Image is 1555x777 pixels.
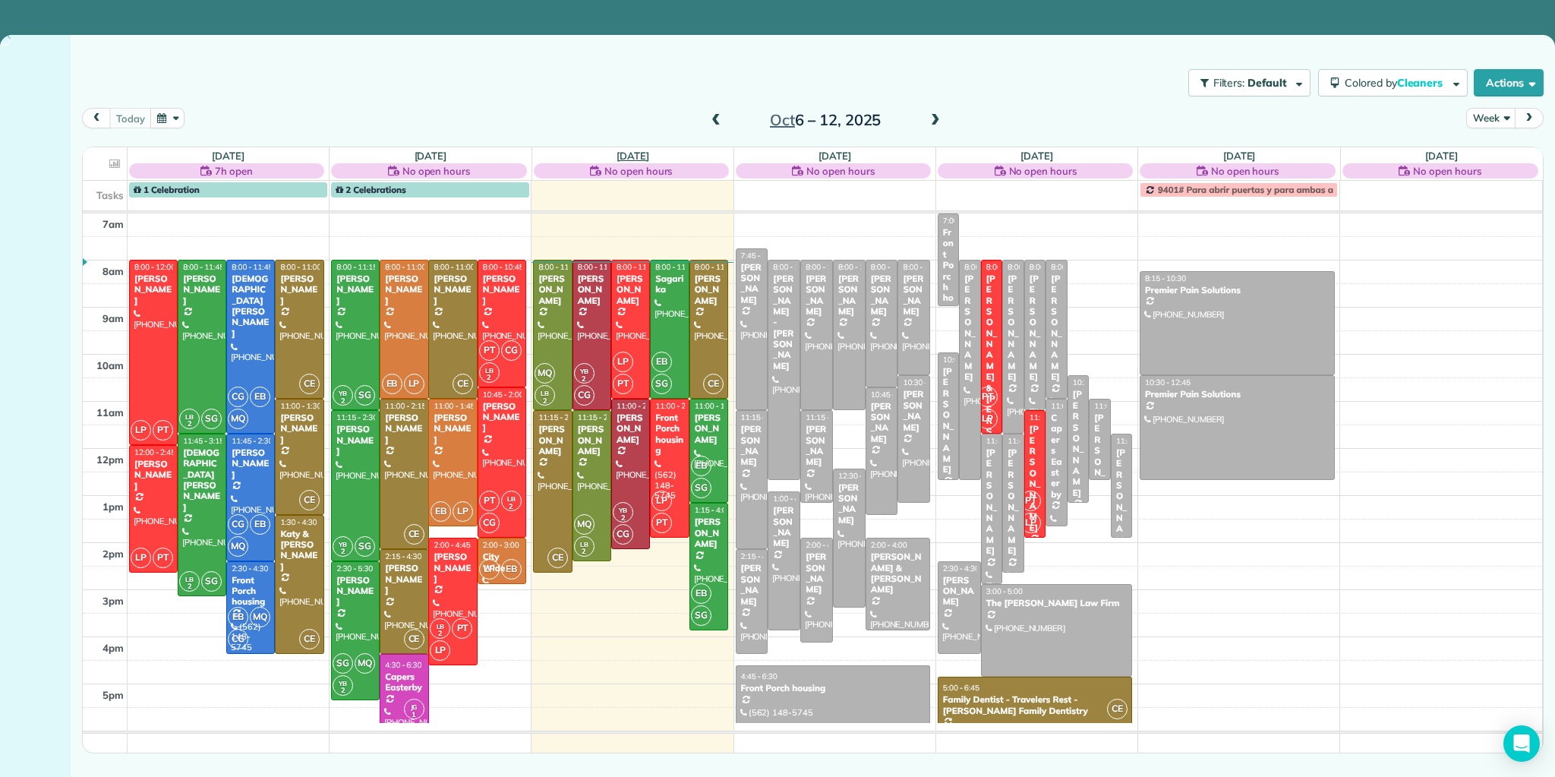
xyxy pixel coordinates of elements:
div: Front Porch housing [740,683,926,693]
div: Front Porch housing [231,575,270,608]
span: 11:45 - 2:00 [1116,436,1157,446]
span: PT [153,420,173,441]
div: [PERSON_NAME] [740,563,764,607]
span: PT [613,374,633,394]
span: 1:15 - 4:00 [695,505,731,515]
span: PT [479,491,500,511]
span: LP [131,420,151,441]
span: CE [299,629,320,649]
div: Premier Pain Solutions [1144,285,1330,295]
span: SG [333,653,353,674]
span: 4pm [103,642,124,654]
span: 10:45 - 2:00 [483,390,524,400]
span: 8:00 - 11:15 [806,262,847,272]
span: 1 Celebration [134,184,200,195]
span: 11:00 - 1:30 [280,401,321,411]
span: 7:45 - 11:15 [741,251,782,261]
div: [PERSON_NAME] & [PERSON_NAME] [986,273,998,503]
span: CE [547,548,568,568]
button: Filters: Default [1188,69,1311,96]
span: 11:15 - 2:00 [1030,412,1071,422]
span: EB [691,456,711,476]
div: [PERSON_NAME] [482,401,522,434]
div: Premier Pain Solutions [1144,389,1330,400]
div: [PERSON_NAME] [986,447,998,557]
div: [PERSON_NAME] [694,412,724,445]
div: [PERSON_NAME] [1029,424,1042,533]
span: 8:00 - 11:15 [838,262,879,272]
span: CE [703,374,724,394]
span: CE [299,490,320,510]
span: 11:00 - 1:45 [434,401,475,411]
span: PT [452,618,472,639]
span: 2:15 - 4:30 [385,551,421,561]
span: LB [185,575,194,583]
span: 12:00 - 2:45 [134,447,175,457]
span: 10am [96,359,124,371]
span: 2:00 - 3:00 [483,540,519,550]
span: 2 Celebrations [336,184,406,195]
div: [PERSON_NAME] [482,273,522,306]
div: Front Porch housing [942,227,955,336]
button: Colored byCleaners [1318,69,1468,96]
span: SG [651,374,672,394]
span: 11:45 - 3:00 [986,436,1027,446]
span: 8:00 - 11:45 [1008,262,1049,272]
span: EB [501,559,522,580]
span: SG [201,409,222,429]
span: PT [651,513,672,533]
div: Katy & [PERSON_NAME] [279,529,319,573]
span: EB [228,607,248,627]
div: [PERSON_NAME] [902,273,926,317]
span: 1:00 - 4:00 [773,494,809,504]
div: [PERSON_NAME] [384,273,424,306]
span: LP [131,548,151,568]
span: 10:30 - 12:45 [1145,377,1191,387]
span: 11:00 - 2:00 [655,401,696,411]
button: Actions [1474,69,1544,96]
a: [DATE] [415,150,447,162]
div: [PERSON_NAME] [942,366,955,475]
span: CE [453,374,473,394]
span: EB [651,352,672,372]
a: Filters: Default [1181,69,1311,96]
div: [PERSON_NAME] [772,505,796,549]
div: [PERSON_NAME] [134,459,173,491]
a: [DATE] [617,150,649,162]
span: 11:45 - 3:15 [183,436,224,446]
span: CE [1107,699,1128,719]
span: Oct [770,110,795,129]
div: Front Porch housing [654,412,684,456]
span: 10:45 - 1:30 [871,390,912,400]
small: 2 [180,580,199,594]
span: CG [479,513,500,533]
span: 11:15 - 1:15 [806,412,847,422]
span: 10:00 - 12:45 [943,355,989,365]
span: No open hours [1211,163,1279,178]
span: 8:00 - 11:45 [986,262,1027,272]
span: 9am [103,312,124,324]
small: 2 [575,372,594,387]
span: 3pm [103,595,124,607]
span: YB [580,367,588,375]
div: [PERSON_NAME] & [PERSON_NAME] [870,551,926,595]
div: [PERSON_NAME] [805,551,828,595]
span: EB [691,583,711,604]
span: 11:15 - 2:45 [538,412,579,422]
small: 2 [502,500,521,514]
span: YB [339,540,347,548]
small: 1 [405,708,424,722]
span: 5pm [103,689,124,701]
span: 8:15 - 10:30 [1145,273,1186,283]
div: [PERSON_NAME] [336,273,375,306]
span: 8:00 - 11:00 [1051,262,1092,272]
span: 1pm [103,501,124,513]
div: [PERSON_NAME] [964,273,976,383]
div: [PERSON_NAME] [805,273,828,317]
span: 2:30 - 5:30 [336,564,373,573]
span: 2:00 - 4:15 [806,540,842,550]
span: 2:30 - 4:30 [943,564,979,573]
span: 2:30 - 4:30 [232,564,268,573]
div: [PERSON_NAME] [384,412,424,445]
span: 12:30 - 3:30 [838,471,879,481]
